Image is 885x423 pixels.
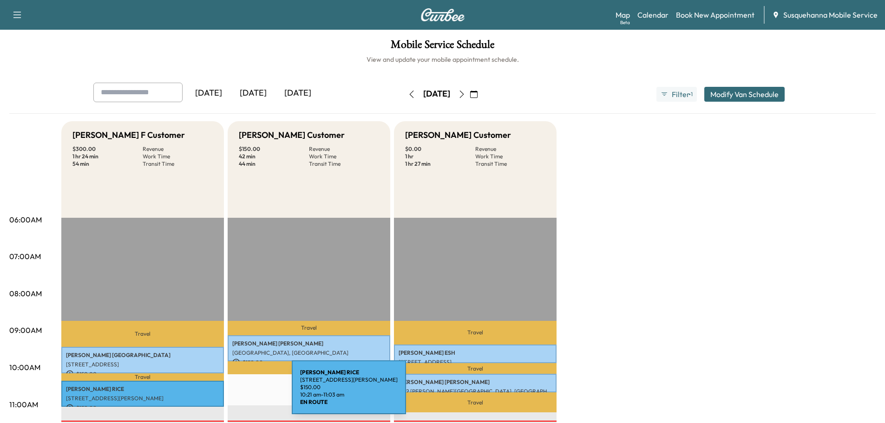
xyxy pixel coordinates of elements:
[239,145,309,153] p: $ 150.00
[616,9,630,20] a: MapBeta
[399,349,552,357] p: [PERSON_NAME] ESH
[691,91,693,98] span: 1
[9,288,42,299] p: 08:00AM
[72,160,143,168] p: 54 min
[394,363,557,374] p: Travel
[72,129,185,142] h5: [PERSON_NAME] F Customer
[61,321,224,347] p: Travel
[405,129,511,142] h5: [PERSON_NAME] Customer
[66,385,219,393] p: [PERSON_NAME] RICE
[399,358,552,366] p: [STREET_ADDRESS]
[232,340,386,347] p: [PERSON_NAME] [PERSON_NAME]
[394,392,557,412] p: Travel
[309,145,379,153] p: Revenue
[405,160,475,168] p: 1 hr 27 min
[676,9,754,20] a: Book New Appointment
[143,153,213,160] p: Work Time
[309,160,379,168] p: Transit Time
[475,145,545,153] p: Revenue
[9,55,876,64] h6: View and update your mobile appointment schedule.
[232,349,386,357] p: [GEOGRAPHIC_DATA], [GEOGRAPHIC_DATA]
[275,83,320,104] div: [DATE]
[66,370,219,378] p: $ 150.00
[399,388,552,395] p: 1522 [PERSON_NAME][GEOGRAPHIC_DATA], [GEOGRAPHIC_DATA], [GEOGRAPHIC_DATA]
[239,160,309,168] p: 44 min
[9,325,42,336] p: 09:00AM
[228,361,390,374] p: Travel
[394,321,557,345] p: Travel
[9,214,42,225] p: 06:00AM
[620,19,630,26] div: Beta
[232,358,386,367] p: $ 150.00
[66,404,219,412] p: $ 150.00
[9,251,41,262] p: 07:00AM
[688,92,690,97] span: ●
[704,87,785,102] button: Modify Van Schedule
[186,83,231,104] div: [DATE]
[405,145,475,153] p: $ 0.00
[239,153,309,160] p: 42 min
[475,160,545,168] p: Transit Time
[66,351,219,359] p: [PERSON_NAME] [GEOGRAPHIC_DATA]
[399,378,552,386] p: [PERSON_NAME] [PERSON_NAME]
[9,362,40,373] p: 10:00AM
[637,9,669,20] a: Calendar
[231,83,275,104] div: [DATE]
[228,321,390,335] p: Travel
[72,145,143,153] p: $ 300.00
[61,373,224,381] p: Travel
[66,395,219,402] p: [STREET_ADDRESS][PERSON_NAME]
[420,8,465,21] img: Curbee Logo
[239,129,345,142] h5: [PERSON_NAME] Customer
[423,88,450,100] div: [DATE]
[143,145,213,153] p: Revenue
[475,153,545,160] p: Work Time
[66,361,219,368] p: [STREET_ADDRESS]
[9,399,38,410] p: 11:00AM
[656,87,696,102] button: Filter●1
[672,89,688,100] span: Filter
[72,153,143,160] p: 1 hr 24 min
[143,160,213,168] p: Transit Time
[783,9,878,20] span: Susquehanna Mobile Service
[405,153,475,160] p: 1 hr
[309,153,379,160] p: Work Time
[9,39,876,55] h1: Mobile Service Schedule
